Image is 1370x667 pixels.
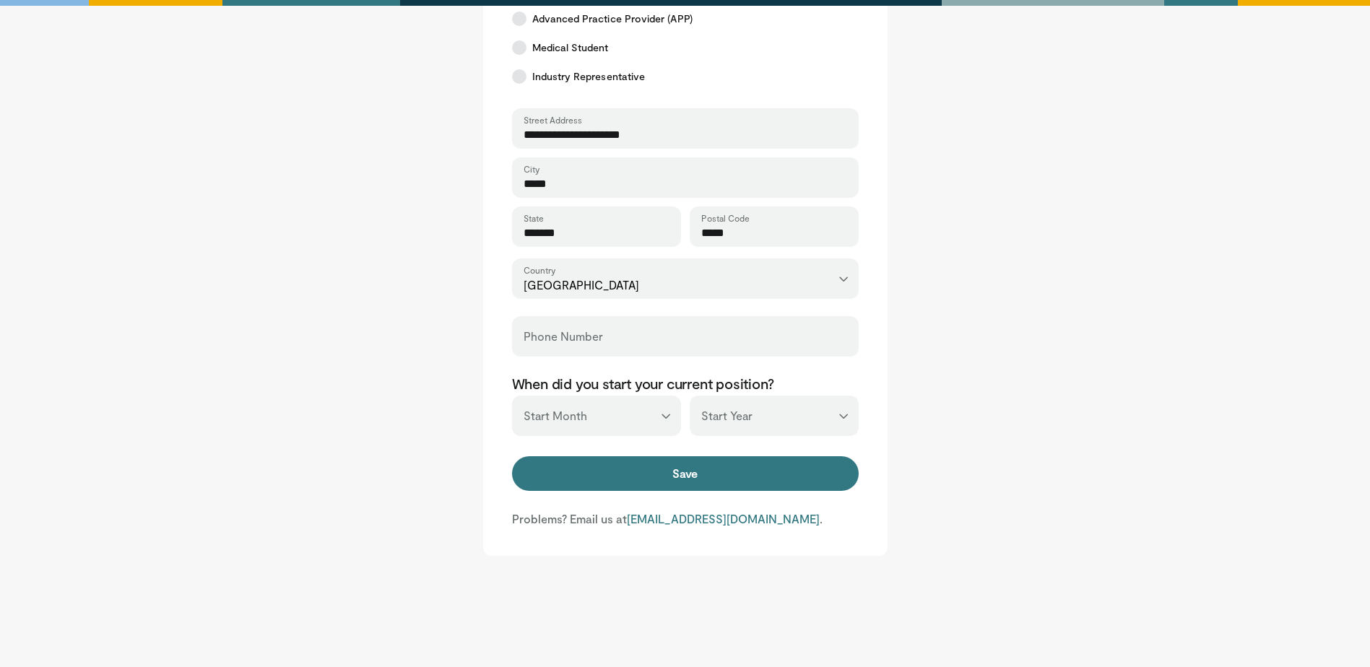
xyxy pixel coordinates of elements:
[512,511,859,527] p: Problems? Email us at .
[627,512,820,526] a: [EMAIL_ADDRESS][DOMAIN_NAME]
[701,212,750,224] label: Postal Code
[532,69,646,84] span: Industry Representative
[524,163,539,175] label: City
[532,40,609,55] span: Medical Student
[512,374,859,393] p: When did you start your current position?
[524,212,544,224] label: State
[512,456,859,491] button: Save
[532,12,693,26] span: Advanced Practice Provider (APP)
[524,114,582,126] label: Street Address
[524,322,603,351] label: Phone Number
